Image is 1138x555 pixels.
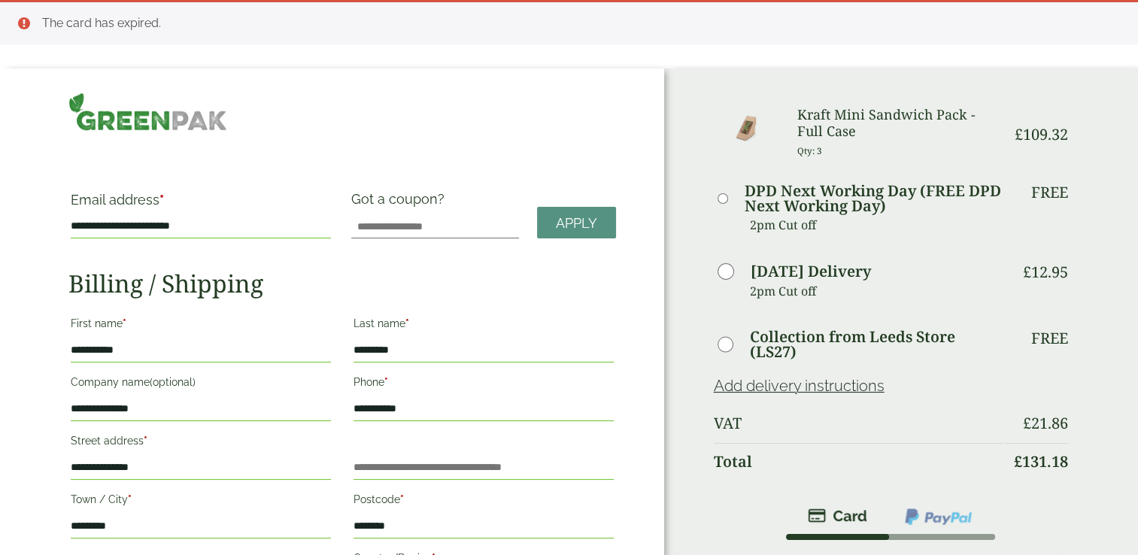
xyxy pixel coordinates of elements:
[750,280,1004,302] p: 2pm Cut off
[714,443,1004,480] th: Total
[1014,451,1022,472] span: £
[1023,413,1068,433] bdi: 21.86
[150,376,196,388] span: (optional)
[1023,413,1031,433] span: £
[159,192,164,208] abbr: required
[42,14,1114,32] li: The card has expired.
[144,435,147,447] abbr: required
[354,313,614,338] label: Last name
[1023,262,1031,282] span: £
[1031,183,1068,202] p: Free
[745,183,1004,214] label: DPD Next Working Day (FREE DPD Next Working Day)
[351,191,451,214] label: Got a coupon?
[384,376,388,388] abbr: required
[123,317,126,329] abbr: required
[71,193,331,214] label: Email address
[405,317,409,329] abbr: required
[714,377,885,395] a: Add delivery instructions
[797,145,822,156] small: Qty: 3
[1015,124,1068,144] bdi: 109.32
[68,92,227,131] img: GreenPak Supplies
[71,372,331,397] label: Company name
[1014,451,1068,472] bdi: 131.18
[751,264,871,279] label: [DATE] Delivery
[808,507,867,525] img: stripe.png
[1031,329,1068,347] p: Free
[1023,262,1068,282] bdi: 12.95
[71,313,331,338] label: First name
[537,207,616,239] a: Apply
[128,493,132,505] abbr: required
[71,489,331,514] label: Town / City
[797,107,1003,139] h3: Kraft Mini Sandwich Pack - Full Case
[1015,124,1023,144] span: £
[68,269,616,298] h2: Billing / Shipping
[903,507,973,526] img: ppcp-gateway.png
[71,430,331,456] label: Street address
[354,372,614,397] label: Phone
[556,215,597,232] span: Apply
[750,329,1003,359] label: Collection from Leeds Store (LS27)
[714,405,1004,441] th: VAT
[354,489,614,514] label: Postcode
[750,214,1004,236] p: 2pm Cut off
[400,493,404,505] abbr: required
